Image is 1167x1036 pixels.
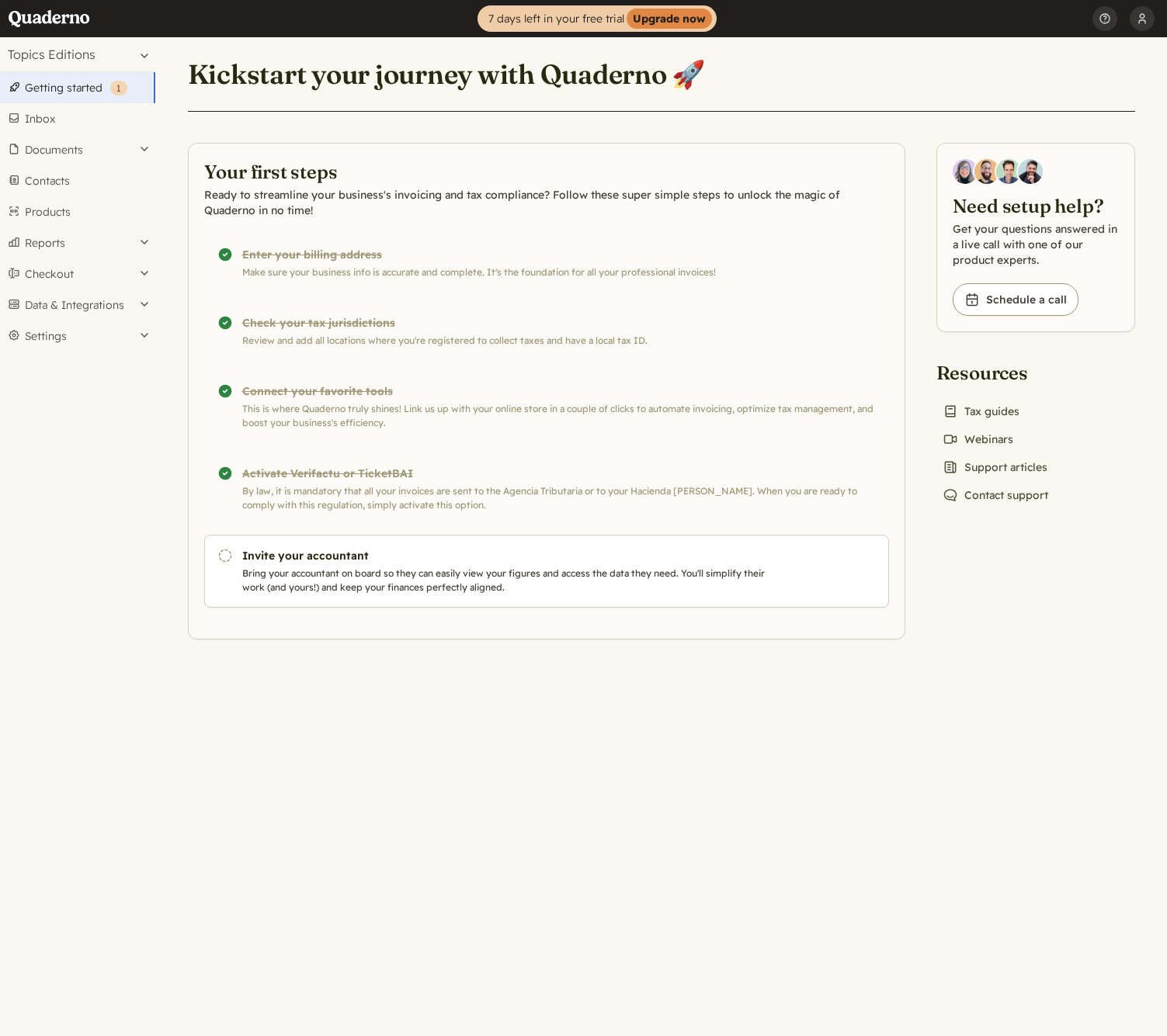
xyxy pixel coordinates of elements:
a: Invite your accountant Bring your accountant on board so they can easily view your figures and ac... [204,535,889,608]
a: Tax guides [936,400,1026,422]
a: Support articles [936,456,1054,478]
h2: Your first steps [204,159,889,184]
img: Diana Carrasco, Account Executive at Quaderno [953,159,978,184]
a: Contact support [936,484,1054,506]
span: 1 [116,82,121,94]
h3: Invite your accountant [242,548,772,563]
a: 7 days left in your free trialUpgrade now [478,5,717,32]
a: Webinars [936,428,1019,450]
h1: Kickstart your journey with Quaderno 🚀 [188,57,706,92]
img: Jairo Fumero, Account Executive at Quaderno [974,159,999,184]
img: Javier Rubio, DevRel at Quaderno [1018,159,1043,184]
p: Get your questions answered in a live call with one of our product experts. [953,221,1119,268]
p: Bring your accountant on board so they can easily view your figures and access the data they need... [242,567,772,594]
p: Ready to streamline your business's invoicing and tax compliance? Follow these super simple steps... [204,187,889,218]
img: Ivo Oltmans, Business Developer at Quaderno [996,159,1021,184]
h2: Resources [936,360,1054,385]
h2: Need setup help? [953,193,1119,218]
a: Schedule a call [953,283,1078,316]
strong: Upgrade now [627,9,712,29]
